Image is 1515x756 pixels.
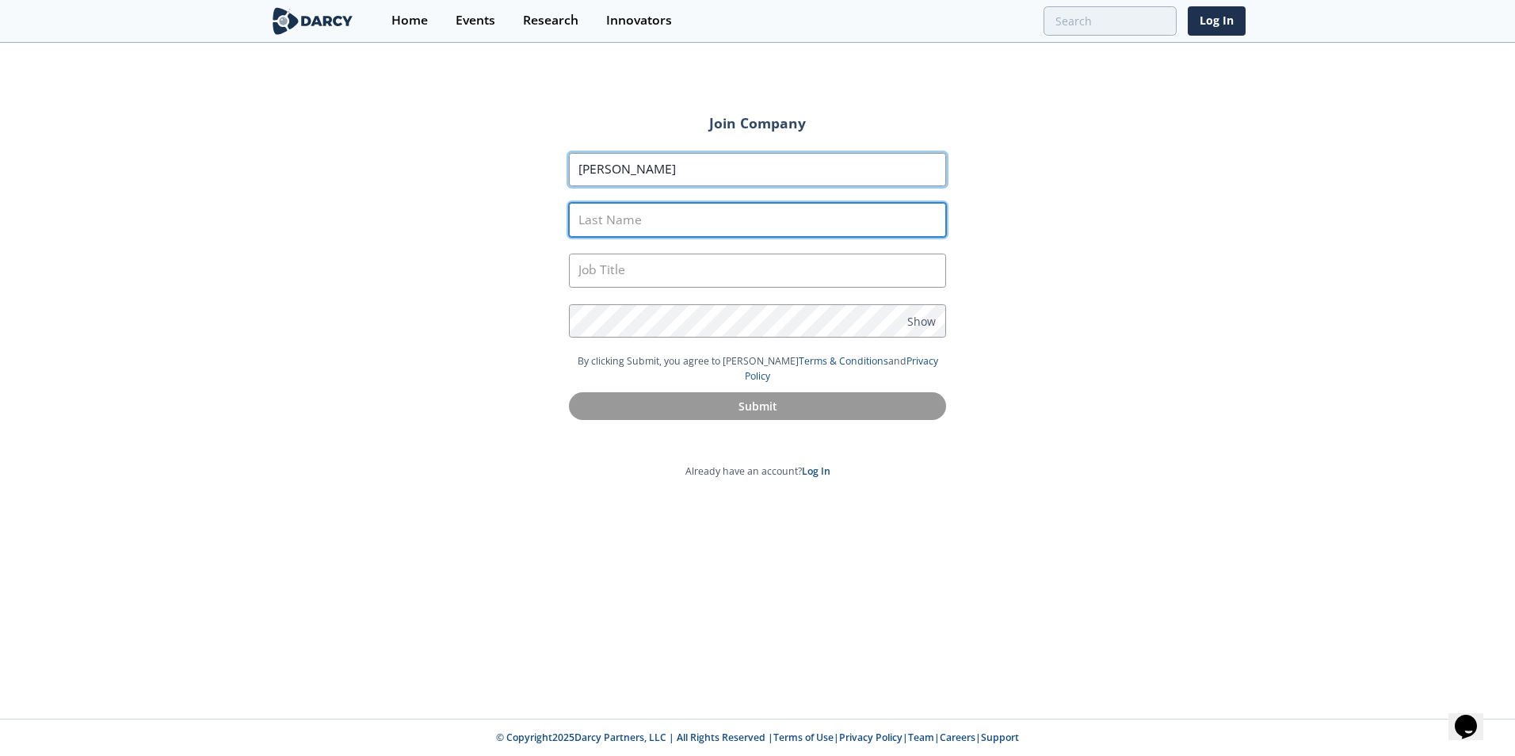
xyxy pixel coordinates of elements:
[1448,693,1499,740] iframe: chat widget
[569,254,946,288] input: Job Title
[547,116,968,131] h2: Join Company
[773,731,834,744] a: Terms of Use
[745,354,938,382] a: Privacy Policy
[1044,6,1177,36] input: Advanced Search
[907,312,936,329] span: Show
[799,354,888,368] a: Terms & Conditions
[269,7,356,35] img: logo-wide.svg
[569,392,946,420] button: Submit
[171,731,1344,745] p: © Copyright 2025 Darcy Partners, LLC | All Rights Reserved | | | | |
[908,731,934,744] a: Team
[391,14,428,27] div: Home
[523,14,578,27] div: Research
[839,731,903,744] a: Privacy Policy
[525,464,990,479] p: Already have an account?
[802,464,830,478] a: Log In
[569,153,946,187] input: First Name
[940,731,975,744] a: Careers
[1188,6,1246,36] a: Log In
[606,14,672,27] div: Innovators
[569,203,946,237] input: Last Name
[981,731,1019,744] a: Support
[569,354,946,384] p: By clicking Submit, you agree to [PERSON_NAME] and
[456,14,495,27] div: Events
